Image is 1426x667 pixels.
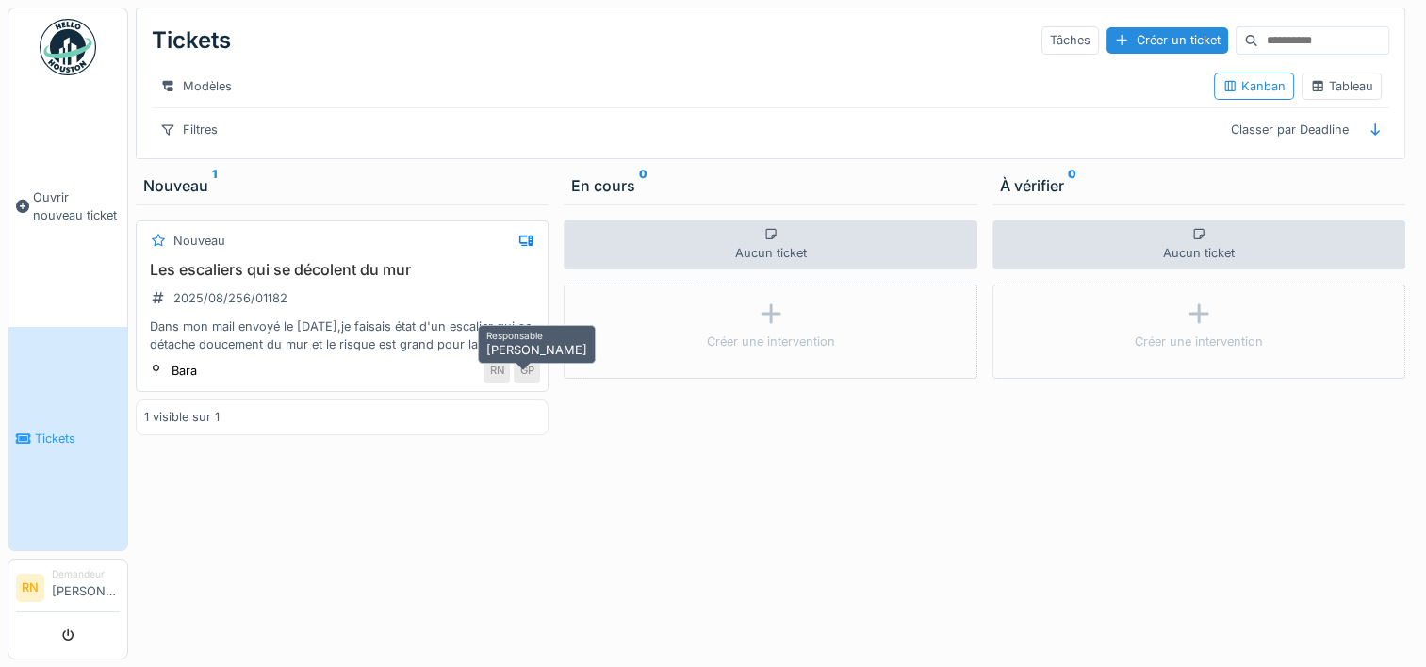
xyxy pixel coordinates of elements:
[172,362,197,380] div: Bara
[1068,174,1076,197] sup: 0
[1135,333,1263,350] div: Créer une intervention
[707,333,835,350] div: Créer une intervention
[52,567,120,608] li: [PERSON_NAME]
[484,357,510,383] div: RN
[152,116,226,143] div: Filtres
[173,232,225,250] div: Nouveau
[144,317,540,353] div: Dans mon mail envoyé le [DATE],je faisais état d'un escalier qui se détache doucement du mur et l...
[40,19,96,75] img: Badge_color-CXgf-gQk.svg
[486,330,587,341] h6: Responsable
[1106,27,1228,53] div: Créer un ticket
[173,289,287,307] div: 2025/08/256/01182
[16,574,44,602] li: RN
[33,188,120,224] span: Ouvrir nouveau ticket
[144,408,220,426] div: 1 visible sur 1
[52,567,120,581] div: Demandeur
[144,261,540,279] h3: Les escaliers qui se décolent du mur
[8,327,127,550] a: Tickets
[1041,26,1099,54] div: Tâches
[16,567,120,612] a: RN Demandeur[PERSON_NAME]
[1222,77,1286,95] div: Kanban
[1310,77,1373,95] div: Tableau
[152,16,231,65] div: Tickets
[992,220,1405,269] div: Aucun ticket
[514,357,540,383] div: GP
[35,430,120,447] span: Tickets
[143,174,541,197] div: Nouveau
[486,341,587,359] div: [PERSON_NAME]
[1222,116,1357,143] div: Classer par Deadline
[639,174,647,197] sup: 0
[152,73,240,100] div: Modèles
[212,174,217,197] sup: 1
[1000,174,1398,197] div: À vérifier
[564,220,976,269] div: Aucun ticket
[571,174,969,197] div: En cours
[8,86,127,327] a: Ouvrir nouveau ticket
